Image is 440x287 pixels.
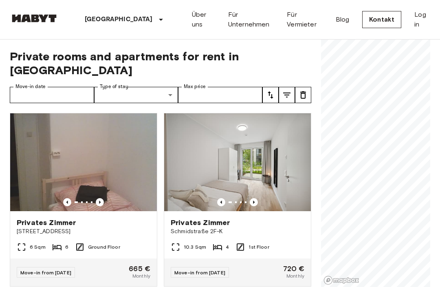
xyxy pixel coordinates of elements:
[192,10,215,29] a: Über uns
[323,276,359,285] a: Mapbox logo
[65,243,68,251] span: 6
[171,218,230,227] span: Privates Zimmer
[10,113,157,211] img: Marketing picture of unit DE-01-029-01M
[85,15,153,24] p: [GEOGRAPHIC_DATA]
[132,272,150,280] span: Monthly
[171,227,304,236] span: Schmidstraße 2F-K
[96,198,104,206] button: Previous image
[287,10,322,29] a: Für Vermieter
[414,10,430,29] a: Log in
[17,227,150,236] span: [STREET_ADDRESS]
[17,218,76,227] span: Privates Zimmer
[279,87,295,103] button: tune
[362,11,401,28] a: Kontakt
[262,87,279,103] button: tune
[100,83,128,90] label: Type of stay
[15,83,46,90] label: Move-in date
[184,243,206,251] span: 10.3 Sqm
[174,269,225,276] span: Move-in from [DATE]
[184,83,206,90] label: Max price
[286,272,304,280] span: Monthly
[129,265,150,272] span: 665 €
[10,113,157,287] a: Marketing picture of unit DE-01-029-01MPrevious imagePrevious imagePrivates Zimmer[STREET_ADDRESS...
[250,198,258,206] button: Previous image
[10,87,94,103] input: Choose date
[217,198,225,206] button: Previous image
[283,265,304,272] span: 720 €
[10,14,59,22] img: Habyt
[10,49,311,77] span: Private rooms and apartments for rent in [GEOGRAPHIC_DATA]
[164,113,311,287] a: Marketing picture of unit DE-01-260-004-01Previous imagePrevious imagePrivates ZimmerSchmidstraße...
[20,269,71,276] span: Move-in from [DATE]
[30,243,46,251] span: 6 Sqm
[226,243,229,251] span: 4
[295,87,311,103] button: tune
[164,113,311,211] img: Marketing picture of unit DE-01-260-004-01
[336,15,350,24] a: Blog
[88,243,120,251] span: Ground Floor
[249,243,269,251] span: 1st Floor
[228,10,274,29] a: Für Unternehmen
[63,198,71,206] button: Previous image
